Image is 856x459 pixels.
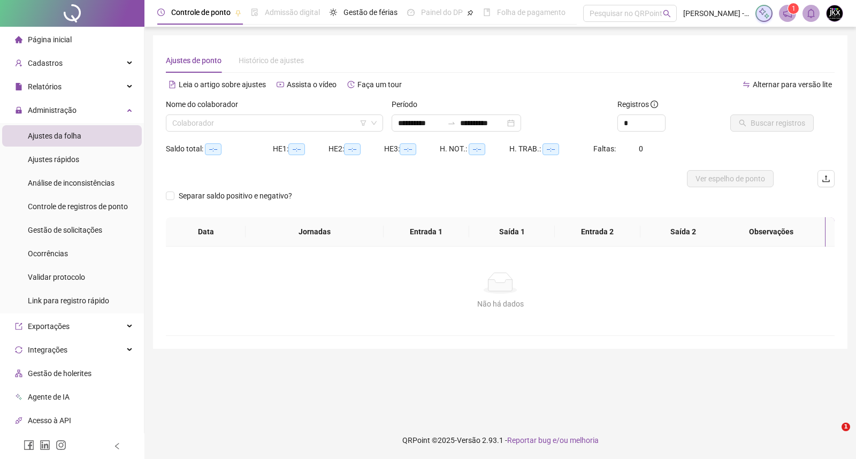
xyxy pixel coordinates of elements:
[384,217,469,247] th: Entrada 1
[15,83,22,90] span: file
[166,98,245,110] label: Nome do colaborador
[28,35,72,44] span: Página inicial
[15,370,22,377] span: apartment
[28,179,114,187] span: Análise de inconsistências
[384,143,440,155] div: HE 3:
[24,440,34,450] span: facebook
[28,369,91,378] span: Gestão de holerites
[447,119,456,127] span: to
[251,9,258,16] span: file-done
[171,8,231,17] span: Controle de ponto
[392,98,424,110] label: Período
[743,81,750,88] span: swap
[507,436,599,445] span: Reportar bug e/ou melhoria
[277,81,284,88] span: youtube
[288,143,305,155] span: --:--
[347,81,355,88] span: history
[113,442,121,450] span: left
[617,98,658,110] span: Registros
[246,217,384,247] th: Jornadas
[788,3,799,14] sup: 1
[15,323,22,330] span: export
[328,143,384,155] div: HE 2:
[15,417,22,424] span: api
[792,5,796,12] span: 1
[15,36,22,43] span: home
[542,143,559,155] span: --:--
[28,132,81,140] span: Ajustes da folha
[639,144,643,153] span: 0
[467,10,473,16] span: pushpin
[166,143,273,155] div: Saldo total:
[509,143,593,155] div: H. TRAB.:
[28,393,70,401] span: Agente de IA
[400,143,416,155] span: --:--
[343,8,398,17] span: Gestão de férias
[273,143,328,155] div: HE 1:
[447,119,456,127] span: swap-right
[28,226,102,234] span: Gestão de solicitações
[371,120,377,126] span: down
[205,143,221,155] span: --:--
[717,217,826,247] th: Observações
[469,143,485,155] span: --:--
[166,217,246,247] th: Data
[239,56,304,65] span: Histórico de ajustes
[483,9,491,16] span: book
[344,143,361,155] span: --:--
[753,80,832,89] span: Alternar para versão lite
[683,7,749,19] span: [PERSON_NAME] - JKX PRINT
[15,59,22,67] span: user-add
[287,80,337,89] span: Assista o vídeo
[28,322,70,331] span: Exportações
[40,440,50,450] span: linkedin
[28,155,79,164] span: Ajustes rápidos
[725,226,817,238] span: Observações
[15,346,22,354] span: sync
[842,423,850,431] span: 1
[469,217,555,247] th: Saída 1
[235,10,241,16] span: pushpin
[28,106,77,114] span: Administração
[457,436,480,445] span: Versão
[421,8,463,17] span: Painel do DP
[651,101,658,108] span: info-circle
[28,202,128,211] span: Controle de registros de ponto
[687,170,774,187] button: Ver espelho de ponto
[15,106,22,114] span: lock
[555,217,640,247] th: Entrada 2
[28,59,63,67] span: Cadastros
[827,5,843,21] img: 87652
[497,8,565,17] span: Folha de pagamento
[28,416,71,425] span: Acesso à API
[265,8,320,17] span: Admissão digital
[407,9,415,16] span: dashboard
[663,10,671,18] span: search
[56,440,66,450] span: instagram
[28,346,67,354] span: Integrações
[758,7,770,19] img: sparkle-icon.fc2bf0ac1784a2077858766a79e2daf3.svg
[822,174,830,183] span: upload
[174,190,296,202] span: Separar saldo positivo e negativo?
[783,9,792,18] span: notification
[28,273,85,281] span: Validar protocolo
[640,217,726,247] th: Saída 2
[179,80,266,89] span: Leia o artigo sobre ajustes
[166,56,221,65] span: Ajustes de ponto
[730,114,814,132] button: Buscar registros
[820,423,845,448] iframe: Intercom live chat
[806,9,816,18] span: bell
[28,249,68,258] span: Ocorrências
[330,9,337,16] span: sun
[144,422,856,459] footer: QRPoint © 2025 - 2.93.1 -
[28,296,109,305] span: Link para registro rápido
[169,81,176,88] span: file-text
[28,82,62,91] span: Relatórios
[179,298,822,310] div: Não há dados
[360,120,366,126] span: filter
[440,143,509,155] div: H. NOT.:
[157,9,165,16] span: clock-circle
[357,80,402,89] span: Faça um tour
[593,144,617,153] span: Faltas:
